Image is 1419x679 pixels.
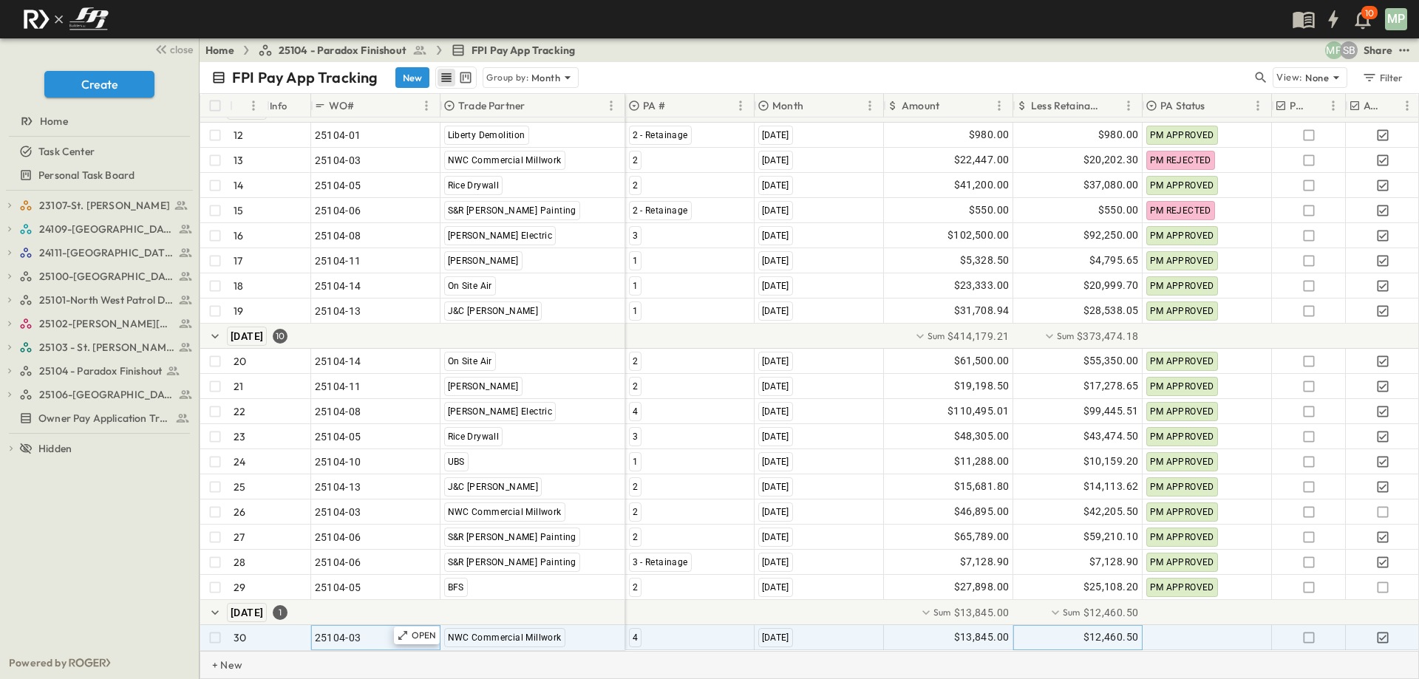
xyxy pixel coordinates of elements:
a: 23107-St. [PERSON_NAME] [19,195,193,216]
span: $110,495.01 [947,403,1009,420]
span: 2 [633,582,638,593]
span: 25106-St. Andrews Parking Lot [39,387,174,402]
span: 25104-05 [315,580,361,595]
span: S&R [PERSON_NAME] Painting [448,557,576,567]
span: $59,210.10 [1083,528,1139,545]
span: 2 [633,356,638,366]
span: $7,128.90 [960,553,1010,570]
span: $42,205.50 [1083,503,1139,520]
a: Home [3,111,193,132]
span: $20,999.70 [1083,277,1139,294]
button: Sort [1313,98,1329,114]
span: 2 [633,482,638,492]
span: PM APPROVED [1150,532,1214,542]
button: Sort [806,98,823,114]
p: FPI Pay App Tracking [232,67,378,88]
button: kanban view [456,69,474,86]
span: [PERSON_NAME] Electric [448,406,553,417]
p: 28 [234,555,245,570]
span: 25104-14 [315,354,361,369]
span: $22,447.00 [954,151,1010,168]
span: PM APPROVED [1150,457,1214,467]
span: $19,198.50 [954,378,1010,395]
span: 25104-08 [315,228,361,243]
span: [PERSON_NAME] Electric [448,231,553,241]
span: 1 [633,306,638,316]
div: 25102-Christ The Redeemer Anglican Churchtest [3,312,196,335]
a: Home [205,43,234,58]
p: Amount [902,98,939,113]
button: Menu [1120,97,1137,115]
span: 1 [633,457,638,467]
div: table view [435,66,477,89]
span: $13,845.00 [954,629,1010,646]
span: 4 [633,406,638,417]
span: 1 [633,256,638,266]
button: Filter [1356,67,1407,88]
span: 2 [633,507,638,517]
div: Owner Pay Application Trackingtest [3,406,196,430]
img: c8d7d1ed905e502e8f77bf7063faec64e13b34fdb1f2bdd94b0e311fc34f8000.png [18,4,114,35]
span: [DATE] [762,406,789,417]
div: Share [1364,43,1392,58]
span: PM APPROVED [1150,231,1214,241]
span: close [170,42,193,57]
span: FPI Pay App Tracking [472,43,575,58]
p: WO# [329,98,355,113]
a: Personal Task Board [3,165,193,185]
span: Owner Pay Application Tracking [38,411,169,426]
span: 2 - Retainage [633,205,688,216]
button: Menu [1249,97,1267,115]
button: Sort [668,98,684,114]
span: 25104-06 [315,555,361,570]
span: [DATE] [762,431,789,442]
p: 30 [234,630,246,645]
span: $41,200.00 [954,177,1010,194]
span: 2 - Retainage [633,130,688,140]
span: $27,898.00 [954,579,1010,596]
p: 20 [234,354,246,369]
span: PM APPROVED [1150,431,1214,442]
div: Monica Pruteanu (mpruteanu@fpibuilders.com) [1325,41,1343,59]
span: Rice Drywall [448,180,500,191]
span: [DATE] [762,306,789,316]
span: [PERSON_NAME] [448,381,519,392]
span: S&R [PERSON_NAME] Painting [448,205,576,216]
span: 25104-06 [315,203,361,218]
span: [DATE] [762,356,789,366]
p: None [1305,70,1329,85]
span: PM APPROVED [1150,582,1214,593]
span: $65,789.00 [954,528,1010,545]
button: close [149,38,196,59]
p: 25 [234,480,245,494]
span: UBS [448,457,465,467]
p: 10 [1365,7,1374,19]
span: NWC Commercial Millwork [448,155,562,166]
span: 25104-13 [315,480,361,494]
div: 24111-[GEOGRAPHIC_DATA]test [3,241,196,265]
button: Menu [990,97,1008,115]
div: 24109-St. Teresa of Calcutta Parish Halltest [3,217,196,241]
div: 25106-St. Andrews Parking Lottest [3,383,196,406]
span: $373,474.18 [1077,329,1138,344]
span: PM APPROVED [1150,306,1214,316]
p: 16 [234,228,243,243]
a: 25102-Christ The Redeemer Anglican Church [19,313,193,334]
button: Sort [528,98,544,114]
button: Sort [1208,98,1225,114]
span: [DATE] [762,130,789,140]
span: Liberty Demolition [448,130,525,140]
p: PA Status [1160,98,1205,113]
p: 13 [234,153,243,168]
a: Owner Pay Application Tracking [3,408,193,429]
span: 25104-03 [315,630,361,645]
span: PM APPROVED [1150,482,1214,492]
p: 19 [234,304,243,318]
span: 3 [633,231,638,241]
span: BFS [448,582,464,593]
a: Task Center [3,141,193,162]
span: PM APPROVED [1150,406,1214,417]
button: Menu [861,97,879,115]
button: Menu [732,97,749,115]
span: Personal Task Board [38,168,135,182]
